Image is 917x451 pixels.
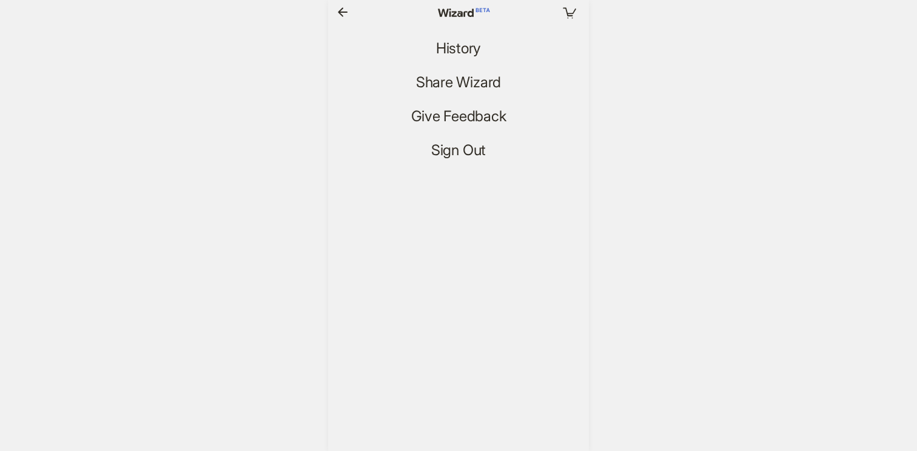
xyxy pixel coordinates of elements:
a: Give Feedback [401,107,516,126]
button: History [426,39,491,58]
button: Sign Out [422,141,495,160]
span: Sign Out [431,142,486,159]
span: History [436,40,481,58]
button: Share Wizard [406,73,511,92]
span: Give Feedback [411,108,506,125]
span: Share Wizard [416,74,501,92]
